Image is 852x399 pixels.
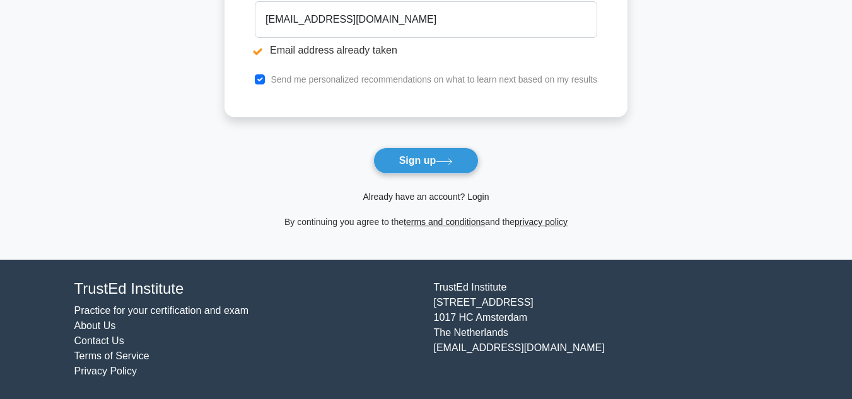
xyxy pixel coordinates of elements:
[74,335,124,346] a: Contact Us
[515,217,568,227] a: privacy policy
[74,350,149,361] a: Terms of Service
[74,320,116,331] a: About Us
[74,280,419,298] h4: TrustEd Institute
[363,192,489,202] a: Already have an account? Login
[373,147,479,174] button: Sign up
[217,214,635,229] div: By continuing you agree to the and the
[426,280,786,379] div: TrustEd Institute [STREET_ADDRESS] 1017 HC Amsterdam The Netherlands [EMAIL_ADDRESS][DOMAIN_NAME]
[404,217,485,227] a: terms and conditions
[271,74,597,84] label: Send me personalized recommendations on what to learn next based on my results
[74,305,249,316] a: Practice for your certification and exam
[255,1,597,38] input: Email
[74,366,137,376] a: Privacy Policy
[255,43,597,58] li: Email address already taken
